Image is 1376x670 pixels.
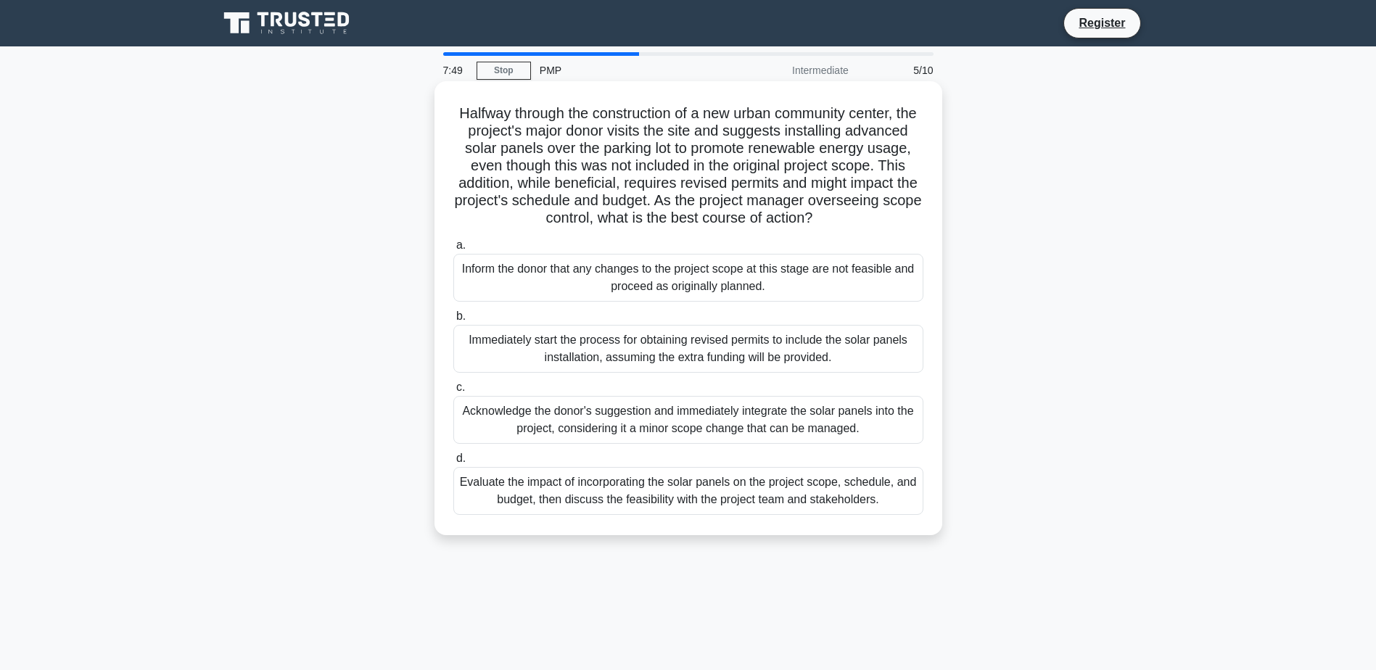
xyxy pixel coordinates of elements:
a: Register [1070,14,1134,32]
span: b. [456,310,466,322]
div: Intermediate [730,56,857,85]
h5: Halfway through the construction of a new urban community center, the project's major donor visit... [452,104,925,228]
div: Acknowledge the donor's suggestion and immediately integrate the solar panels into the project, c... [453,396,923,444]
span: d. [456,452,466,464]
div: 7:49 [434,56,477,85]
div: Immediately start the process for obtaining revised permits to include the solar panels installat... [453,325,923,373]
div: Evaluate the impact of incorporating the solar panels on the project scope, schedule, and budget,... [453,467,923,515]
div: 5/10 [857,56,942,85]
span: a. [456,239,466,251]
div: PMP [531,56,730,85]
div: Inform the donor that any changes to the project scope at this stage are not feasible and proceed... [453,254,923,302]
span: c. [456,381,465,393]
a: Stop [477,62,531,80]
